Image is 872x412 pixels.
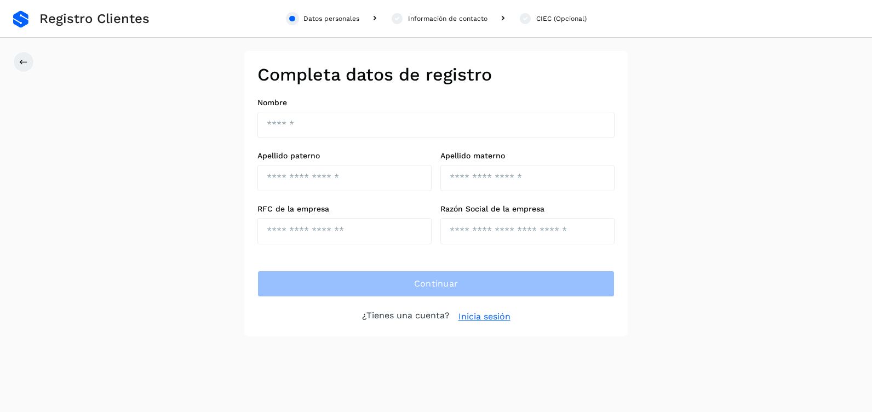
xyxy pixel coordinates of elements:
[408,14,487,24] div: Información de contacto
[257,64,615,85] h2: Completa datos de registro
[362,310,450,323] p: ¿Tienes una cuenta?
[257,271,615,297] button: Continuar
[257,151,432,161] label: Apellido paterno
[414,278,458,290] span: Continuar
[303,14,359,24] div: Datos personales
[39,11,150,27] span: Registro Clientes
[257,98,615,107] label: Nombre
[536,14,587,24] div: CIEC (Opcional)
[458,310,510,323] a: Inicia sesión
[257,204,432,214] label: RFC de la empresa
[440,204,615,214] label: Razón Social de la empresa
[440,151,615,161] label: Apellido materno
